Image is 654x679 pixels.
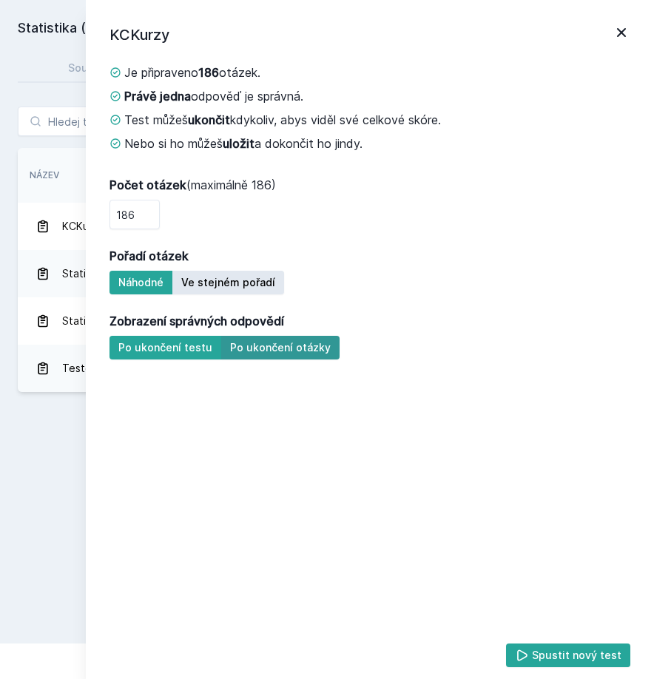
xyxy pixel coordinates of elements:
[68,61,111,75] div: Soubory
[62,354,215,383] span: Tester - teorie závěrečný test
[109,312,284,330] strong: Zobrazení správných odpovědí
[109,176,276,194] span: (maximálně 186)
[109,336,221,359] button: Po ukončení testu
[109,247,189,265] strong: Pořadí otázek
[18,18,471,41] h2: Statistika (4ST201)
[18,203,636,250] a: KCKurzy 30. 12. 2018 186
[62,259,211,288] span: Statistika - Teoretické otázky
[18,107,207,136] input: Hledej test
[62,212,104,241] span: KCKurzy
[124,135,363,152] span: Nebo si ho můžeš a dokončit ho jindy.
[18,297,636,345] a: Statistika - [GEOGRAPHIC_DATA] 30. 12. 2018 139
[124,87,303,105] span: odpověď je správná.
[62,306,224,336] span: Statistika - [GEOGRAPHIC_DATA]
[18,53,161,83] a: Soubory
[223,136,254,151] strong: uložit
[30,169,59,182] button: Název
[172,271,284,294] button: Ve stejném pořadí
[188,112,230,127] strong: ukončit
[109,178,186,192] strong: Počet otázek
[124,111,441,129] span: Test můžeš kdykoliv, abys viděl své celkové skóre.
[18,345,636,392] a: Tester - teorie závěrečný test 10. 10. 2020 318
[18,250,636,297] a: Statistika - Teoretické otázky 30. 12. 2018 137
[109,271,172,294] button: Náhodné
[221,336,340,359] button: Po ukončení otázky
[124,89,191,104] strong: Právě jedna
